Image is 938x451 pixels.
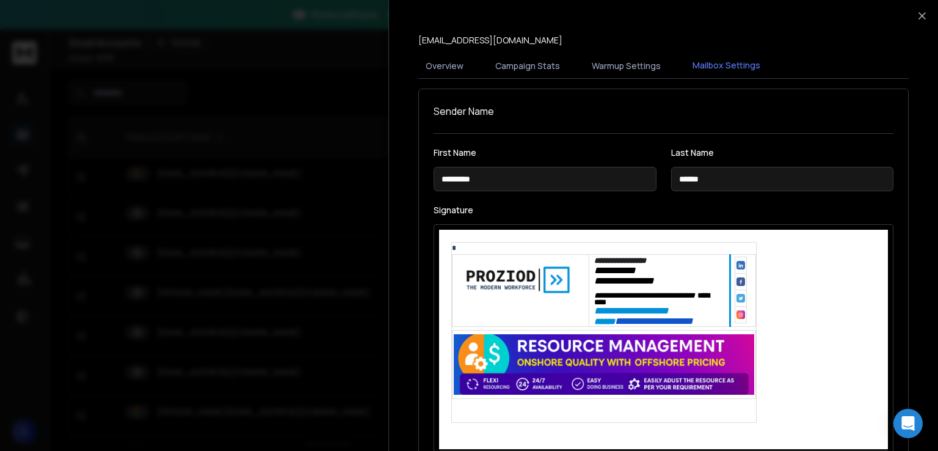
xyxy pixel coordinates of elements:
label: Last Name [671,148,894,157]
div: Open Intercom Messenger [893,409,923,438]
h1: Sender Name [434,104,893,119]
button: Overview [418,53,471,79]
button: Warmup Settings [584,53,668,79]
label: First Name [434,148,656,157]
label: Signature [434,206,893,215]
button: Mailbox Settings [685,52,768,80]
p: [EMAIL_ADDRESS][DOMAIN_NAME] [418,34,562,46]
button: Campaign Stats [488,53,567,79]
